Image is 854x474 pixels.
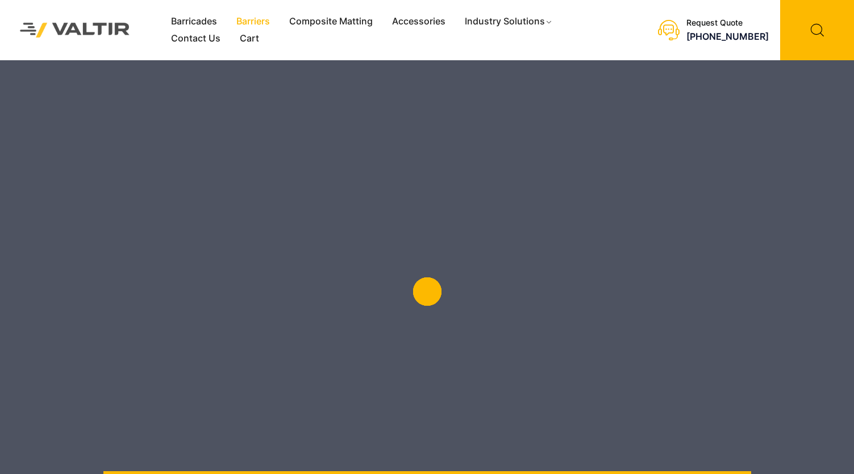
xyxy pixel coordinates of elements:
[382,13,455,30] a: Accessories
[161,30,230,47] a: Contact Us
[686,31,769,42] a: [PHONE_NUMBER]
[230,30,269,47] a: Cart
[455,13,563,30] a: Industry Solutions
[686,18,769,28] div: Request Quote
[9,11,141,49] img: Valtir Rentals
[227,13,280,30] a: Barriers
[161,13,227,30] a: Barricades
[280,13,382,30] a: Composite Matting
